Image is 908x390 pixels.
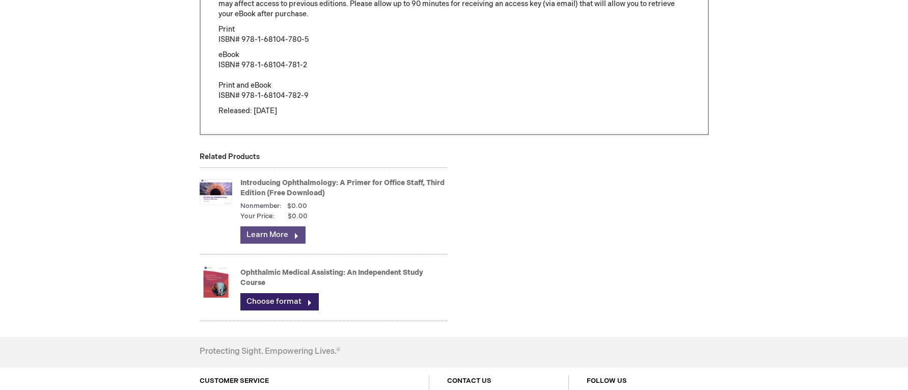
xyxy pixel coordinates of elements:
strong: Your Price: [240,212,274,221]
p: eBook ISBN# 978-1-68104-781-2 Print and eBook ISBN# 978-1-68104-782-9 [218,50,690,101]
img: Introducing Ophthalmology: A Primer for Office Staff, Third Edition (Free Download) [200,171,232,212]
a: CONTACT US [447,377,491,385]
h4: Protecting Sight. Empowering Lives.® [200,347,340,356]
span: $0.00 [276,212,308,221]
a: Choose format [240,293,319,310]
a: CUSTOMER SERVICE [200,377,269,385]
p: Released: [DATE] [218,106,690,116]
strong: Related Products [200,152,260,161]
strong: Nonmember: [240,201,282,211]
a: Ophthalmic Medical Assisting: An Independent Study Course [240,268,423,287]
a: FOLLOW US [587,377,627,385]
a: Introducing Ophthalmology: A Primer for Office Staff, Third Edition (Free Download) [240,178,445,197]
span: $0.00 [287,202,307,210]
a: Learn More [240,226,306,244]
p: Print ISBN# 978-1-68104-780-5 [218,24,690,45]
img: Ophthalmic Medical Assisting: An Independent Study Course [200,261,232,302]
